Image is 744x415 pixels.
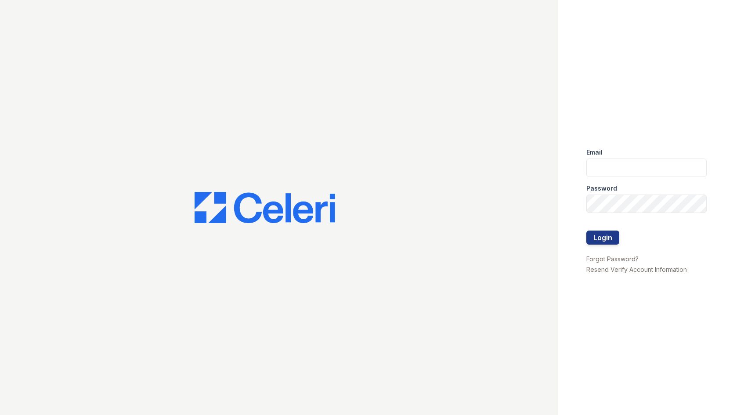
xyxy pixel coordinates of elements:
a: Resend Verify Account Information [586,266,687,273]
label: Email [586,148,603,157]
label: Password [586,184,617,193]
img: CE_Logo_Blue-a8612792a0a2168367f1c8372b55b34899dd931a85d93a1a3d3e32e68fde9ad4.png [195,192,335,224]
a: Forgot Password? [586,255,639,263]
button: Login [586,231,619,245]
